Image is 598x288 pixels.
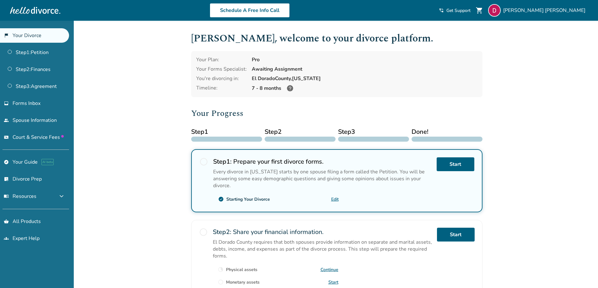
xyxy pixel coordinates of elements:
span: Resources [4,193,36,200]
span: radio_button_unchecked [218,279,224,285]
a: Start [328,279,338,285]
a: Edit [331,196,339,202]
span: Court & Service Fees [13,134,64,141]
iframe: Chat Widget [567,258,598,288]
span: Forms Inbox [13,100,40,107]
span: shopping_cart [476,7,483,14]
div: Your Forms Specialist: [196,66,247,73]
a: Schedule A Free Info Call [210,3,290,18]
a: Start [437,157,474,171]
div: Awaiting Assignment [252,66,477,73]
div: Monetary assets [226,279,260,285]
span: groups [4,236,9,241]
span: universal_currency_alt [4,135,9,140]
span: phone_in_talk [439,8,444,13]
span: Step 3 [338,127,409,137]
a: Start [437,228,475,242]
a: phone_in_talkGet Support [439,8,471,14]
span: expand_more [58,193,65,200]
div: Starting Your Divorce [226,196,270,202]
h2: Share your financial information. [213,228,432,236]
img: David Umstot [488,4,501,17]
div: El Dorado County, [US_STATE] [252,75,477,82]
div: 7 - 8 months [252,84,477,92]
span: Done! [412,127,482,137]
h1: [PERSON_NAME] , welcome to your divorce platform. [191,31,482,46]
span: flag_2 [4,33,9,38]
p: El Dorado County requires that both spouses provide information on separate and marital assets, d... [213,239,432,259]
span: list_alt_check [4,177,9,182]
span: menu_book [4,194,9,199]
div: Physical assets [226,267,257,273]
span: radio_button_unchecked [199,228,208,236]
a: Continue [321,267,338,273]
span: clock_loader_40 [218,267,224,272]
span: explore [4,160,9,165]
span: check_circle [218,196,224,202]
span: people [4,118,9,123]
div: Your Plan: [196,56,247,63]
div: Timeline: [196,84,247,92]
span: inbox [4,101,9,106]
strong: Step 2 : [213,228,231,236]
div: Pro [252,56,477,63]
span: Get Support [446,8,471,14]
span: AI beta [41,159,54,165]
span: Step 1 [191,127,262,137]
span: [PERSON_NAME] [PERSON_NAME] [503,7,588,14]
span: Step 2 [265,127,336,137]
h2: Your Progress [191,107,482,120]
div: You're divorcing in: [196,75,247,82]
h2: Prepare your first divorce forms. [213,157,432,166]
span: shopping_basket [4,219,9,224]
p: Every divorce in [US_STATE] starts by one spouse filing a form called the Petition. You will be a... [213,168,432,189]
span: radio_button_unchecked [199,157,208,166]
strong: Step 1 : [213,157,232,166]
